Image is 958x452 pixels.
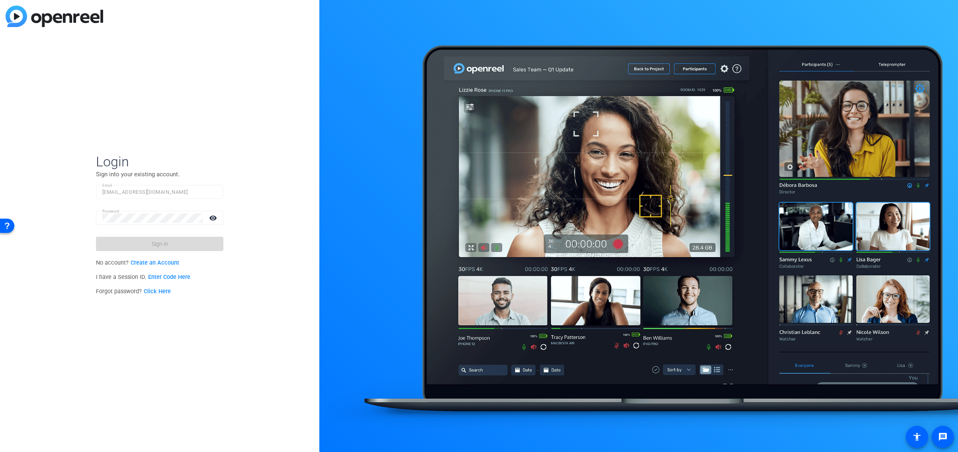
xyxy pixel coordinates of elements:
mat-icon: message [938,432,948,442]
span: No account? [96,259,179,266]
img: blue-gradient.svg [6,6,103,27]
mat-icon: visibility [204,212,223,224]
p: Sign into your existing account. [96,170,223,179]
mat-icon: accessibility [912,432,922,442]
span: I have a Session ID. [96,274,190,281]
span: Forgot password? [96,288,171,295]
a: Click Here [144,288,171,295]
input: Enter Email Address [102,187,217,197]
mat-label: Email [102,183,112,187]
mat-label: Password [102,209,119,213]
a: Create an Account [131,259,179,266]
a: Enter Code Here [148,274,190,281]
span: Login [96,153,223,170]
